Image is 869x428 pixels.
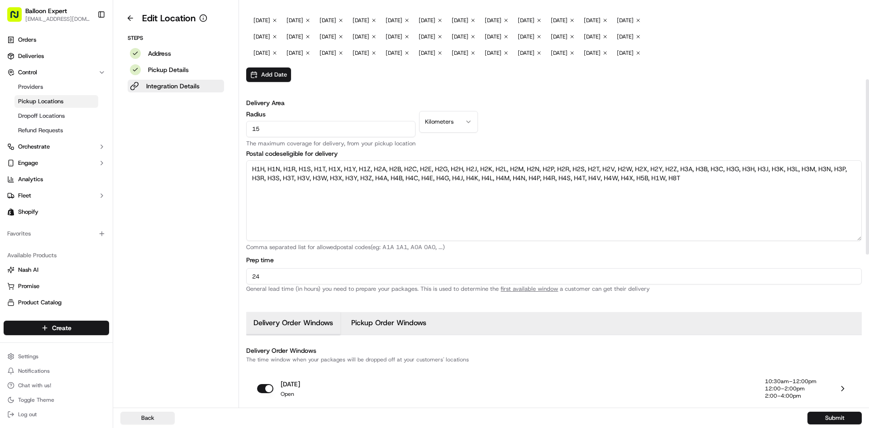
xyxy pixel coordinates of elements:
[246,312,340,335] button: Delivery Order Windows
[551,33,568,40] span: [DATE]
[18,159,38,167] span: Engage
[146,82,200,91] p: Integration Details
[41,87,148,96] div: Start new chat
[80,140,99,148] span: [DATE]
[253,49,270,57] span: [DATE]
[4,188,109,203] button: Fleet
[18,52,44,60] span: Deliveries
[452,17,468,24] span: [DATE]
[452,33,468,40] span: [DATE]
[9,132,24,146] img: Fotoula Anastasopoulos
[14,81,98,93] a: Providers
[353,49,369,57] span: [DATE]
[518,33,535,40] span: [DATE]
[75,165,78,172] span: •
[142,12,196,24] h1: Edit Location
[25,6,67,15] button: Balloon Expert
[281,380,300,389] p: [DATE]
[14,110,98,122] a: Dropoff Locations
[4,226,109,241] div: Favorites
[7,266,105,274] a: Nash AI
[80,165,99,172] span: [DATE]
[518,17,535,24] span: [DATE]
[4,205,109,219] a: Shopify
[7,208,14,216] img: Shopify logo
[4,295,109,310] button: Product Catalog
[18,83,43,91] span: Providers
[253,17,270,24] span: [DATE]
[246,160,862,241] textarea: H1H, H1N, H1R, H1S, H1T, H1X, H1Y, H1Z, H2A, H2B, H2C, H2E, H2G, H2H, H2J, H2K, H2L, H2M, H2N, H2...
[246,245,862,250] p: Comma separated list for allowed postal codes (eg: A1A 1A1, A0A 0A0 , ...)
[128,63,224,76] button: Pickup Details
[320,33,336,40] span: [DATE]
[18,112,65,120] span: Dropoff Locations
[4,4,94,25] button: Balloon Expert[EMAIL_ADDRESS][DOMAIN_NAME]
[551,49,568,57] span: [DATE]
[246,98,862,107] h3: Delivery Area
[246,111,415,117] label: Radius
[518,49,535,57] span: [DATE]
[18,175,43,183] span: Analytics
[246,141,415,147] p: The maximum coverage for delivery, from your pickup location
[9,118,61,125] div: Past conversations
[320,49,336,57] span: [DATE]
[246,150,862,157] label: Postal codes eligible for delivery
[4,379,109,392] button: Chat with us!
[4,365,109,377] button: Notifications
[4,33,109,47] a: Orders
[501,286,558,292] button: first available window
[353,17,369,24] span: [DATE]
[9,203,16,211] div: 📗
[25,15,90,23] button: [EMAIL_ADDRESS][DOMAIN_NAME]
[765,378,816,385] p: 10:30am–12:00pm
[246,346,862,355] h3: Delivery Order Windows
[246,255,862,264] h3: Prep time
[14,124,98,137] a: Refund Requests
[286,33,303,40] span: [DATE]
[419,33,435,40] span: [DATE]
[4,279,109,293] button: Promise
[485,17,501,24] span: [DATE]
[24,58,163,68] input: Got a question? Start typing here...
[617,33,634,40] span: [DATE]
[765,385,816,392] p: 12:00–2:00pm
[386,49,402,57] span: [DATE]
[19,87,35,103] img: 8571987876998_91fb9ceb93ad5c398215_72.jpg
[90,225,110,231] span: Pylon
[28,165,73,172] span: [PERSON_NAME]
[4,321,109,335] button: Create
[4,65,109,80] button: Control
[9,156,24,171] img: Fotoula Anastasopoulos
[9,36,165,51] p: Welcome 👋
[18,126,63,135] span: Refund Requests
[18,367,50,375] span: Notifications
[18,266,38,274] span: Nash AI
[18,282,39,290] span: Promise
[584,33,601,40] span: [DATE]
[41,96,124,103] div: We're available if you need us!
[18,202,69,212] span: Knowledge Base
[18,411,37,418] span: Log out
[4,248,109,263] div: Available Products
[154,89,165,100] button: Start new chat
[148,65,189,74] p: Pickup Details
[485,33,501,40] span: [DATE]
[419,17,435,24] span: [DATE]
[18,382,51,389] span: Chat with us!
[9,87,25,103] img: 1736555255976-a54dd68f-1ca7-489b-9aae-adbdc363a1c4
[551,17,568,24] span: [DATE]
[18,353,38,360] span: Settings
[128,80,224,92] button: Integration Details
[584,17,601,24] span: [DATE]
[419,49,435,57] span: [DATE]
[18,36,36,44] span: Orders
[4,350,109,363] button: Settings
[4,172,109,187] a: Analytics
[18,298,62,307] span: Product Catalog
[4,156,109,170] button: Engage
[246,356,862,363] p: The time window when your packages will be dropped off at your customers' locations
[120,412,175,424] button: Back
[4,263,109,277] button: Nash AI
[617,49,634,57] span: [DATE]
[281,390,300,398] p: Open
